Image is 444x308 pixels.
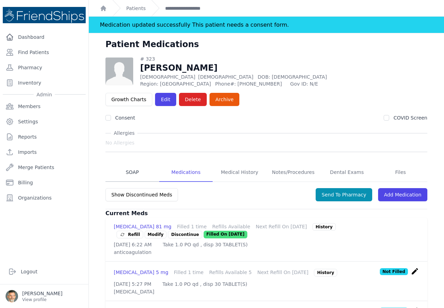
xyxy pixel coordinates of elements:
a: Organizations [3,191,86,205]
p: Take 1.0 PO qd , disp 30 TABLET(S) [163,241,248,248]
a: SOAP [105,163,159,182]
a: Modify [145,231,167,238]
a: Patients [126,5,146,12]
div: Filled 1 time [174,269,204,276]
a: Add Medication [378,188,427,201]
span: Allergies [111,130,137,137]
div: Filled 1 time [177,223,207,231]
button: Show Discontinued Meds [105,188,178,201]
p: [DATE] 6:22 AM [114,241,152,248]
p: Discontinue [168,231,202,238]
div: Refills Available 5 [209,269,252,276]
img: Medical Missions EMR [3,7,86,23]
a: Inventory [3,76,86,90]
button: Send To Pharmacy [316,188,372,201]
span: [DEMOGRAPHIC_DATA] [198,74,253,80]
a: Dental Exams [320,163,374,182]
p: anticoagulation [114,249,419,256]
div: Refills Available [212,223,250,231]
span: Refill [120,231,140,238]
span: DOB: [DEMOGRAPHIC_DATA] [258,74,327,80]
div: Notification [89,17,444,33]
p: Not Filled [380,268,408,275]
a: Growth Charts [105,93,152,106]
a: Pharmacy [3,61,86,74]
a: Merge Patients [3,160,86,174]
label: Consent [115,115,135,121]
p: View profile [22,297,62,302]
span: Admin [34,91,55,98]
a: [PERSON_NAME] View profile [6,290,83,302]
span: No Allergies [105,139,135,146]
nav: Tabs [105,163,427,182]
div: # 323 [140,55,365,62]
a: Notes/Procedures [266,163,320,182]
a: Edit [155,93,176,106]
p: [PERSON_NAME] [22,290,62,297]
div: History [313,223,336,231]
a: Find Patients [3,45,86,59]
a: Billing [3,176,86,190]
h1: Patient Medications [105,39,199,50]
a: Medical History [213,163,266,182]
span: Phone#: [PHONE_NUMBER] [215,80,286,87]
a: Archive [210,93,239,106]
button: Delete [179,93,207,106]
i: create [411,267,419,275]
a: Reports [3,130,86,144]
img: person-242608b1a05df3501eefc295dc1bc67a.jpg [105,58,133,85]
div: Next Refill On [DATE] [256,223,307,231]
div: Next Refill On [DATE] [257,269,309,276]
p: Take 1.0 PO qd , disp 30 TABLET(S) [162,281,247,288]
a: Files [374,163,427,182]
h3: Current Meds [105,209,427,218]
a: Dashboard [3,30,86,44]
p: [DATE] 5:27 PM [114,281,151,288]
div: History [314,269,337,276]
a: Settings [3,115,86,129]
h1: [PERSON_NAME] [140,62,365,73]
div: [MEDICAL_DATA] 5 mg [114,269,168,276]
p: [DEMOGRAPHIC_DATA] [140,73,365,80]
a: Members [3,99,86,113]
span: Gov ID: N/E [290,80,365,87]
span: Region: [GEOGRAPHIC_DATA] [140,80,211,87]
a: Logout [6,265,83,279]
p: Filled On [DATE] [204,231,247,238]
p: [MEDICAL_DATA] [114,288,419,295]
a: Medications [159,163,213,182]
div: Medication updated successfully This patient needs a consent form. [100,17,289,33]
a: Imports [3,145,86,159]
label: COVID Screen [393,115,427,121]
div: [MEDICAL_DATA] 81 mg [114,223,171,231]
a: create [411,270,419,277]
